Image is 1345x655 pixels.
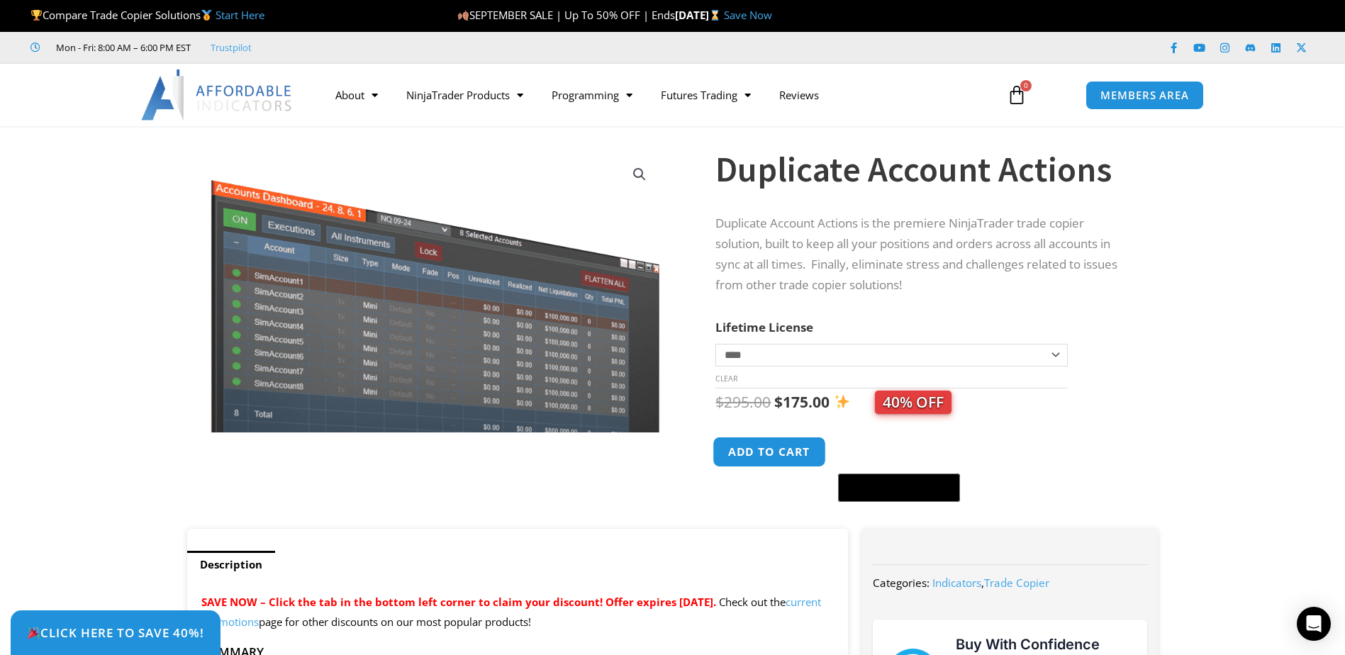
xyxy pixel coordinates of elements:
span: $ [774,392,783,412]
img: ✨ [835,394,849,409]
img: 🏆 [31,10,42,21]
a: Reviews [765,79,833,111]
span: Categories: [873,576,930,590]
bdi: 295.00 [715,392,771,412]
img: ⌛ [710,10,720,21]
span: MEMBERS AREA [1100,90,1189,101]
a: MEMBERS AREA [1086,81,1204,110]
span: Mon - Fri: 8:00 AM – 6:00 PM EST [52,39,191,56]
a: NinjaTrader Products [392,79,537,111]
button: Add to cart [713,437,827,467]
button: Buy with GPay [838,474,960,502]
a: 🎉Click Here to save 40%! [11,610,221,655]
span: , [932,576,1049,590]
img: 🎉 [28,627,40,639]
span: $ [715,392,724,412]
p: Duplicate Account Actions is the premiere NinjaTrader trade copier solution, built to keep all yo... [715,213,1129,296]
a: Save Now [724,8,772,22]
a: View full-screen image gallery [627,162,652,187]
a: Trade Copier [984,576,1049,590]
span: SEPTEMBER SALE | Up To 50% OFF | Ends [457,8,675,22]
p: Check out the page for other discounts on our most popular products! [201,593,835,632]
label: Lifetime License [715,319,813,335]
iframe: PayPal Message 1 [715,510,1129,523]
div: Open Intercom Messenger [1297,607,1331,641]
nav: Menu [321,79,990,111]
a: About [321,79,392,111]
img: 🥇 [201,10,212,21]
a: Futures Trading [647,79,765,111]
a: Programming [537,79,647,111]
img: 🍂 [458,10,469,21]
a: Indicators [932,576,981,590]
bdi: 175.00 [774,392,830,412]
a: Start Here [216,8,264,22]
span: Compare Trade Copier Solutions [30,8,264,22]
h1: Duplicate Account Actions [715,145,1129,194]
span: 40% OFF [875,391,951,414]
a: Description [187,551,275,578]
a: 0 [986,74,1048,116]
strong: [DATE] [675,8,724,22]
iframe: Secure express checkout frame [835,435,963,469]
span: Click Here to save 40%! [27,627,204,639]
span: 0 [1020,80,1032,91]
a: Trustpilot [211,39,252,56]
span: SAVE NOW – Click the tab in the bottom left corner to claim your discount! Offer expires [DATE]. [201,595,716,609]
a: Clear options [715,374,737,384]
img: LogoAI | Affordable Indicators – NinjaTrader [141,69,294,121]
